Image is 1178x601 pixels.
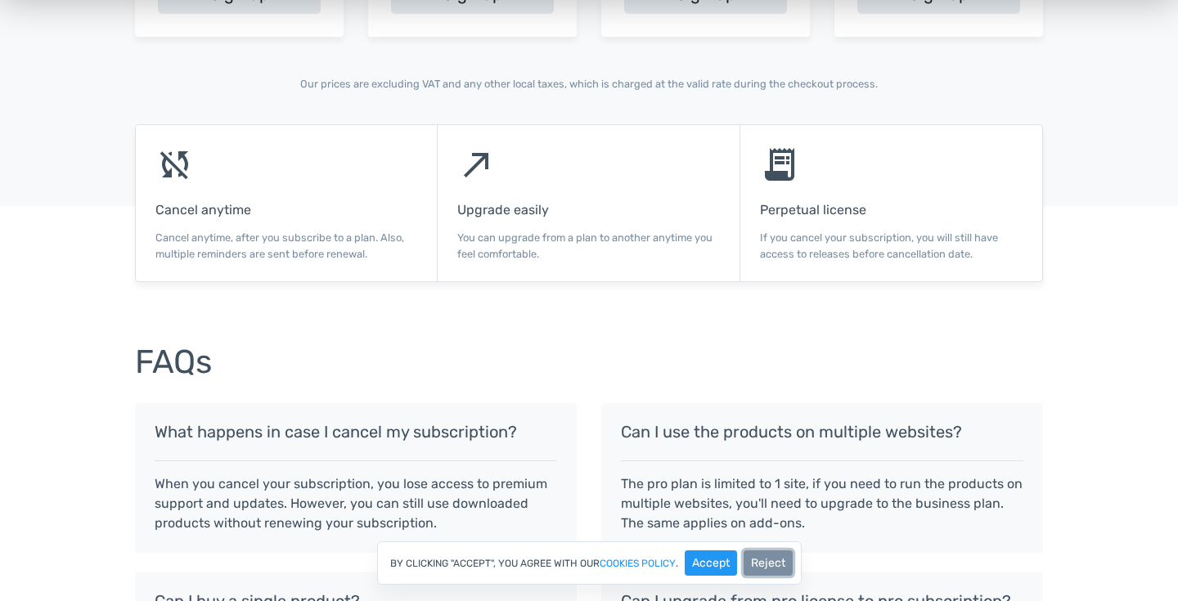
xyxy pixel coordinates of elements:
[155,230,417,261] p: Cancel anytime, after you subscribe to a plan. Also, multiple reminders are sent before renewal.
[760,145,799,184] span: receipt_long
[155,474,557,533] p: When you cancel your subscription, you lose access to premium support and updates. However, you c...
[621,474,1023,533] p: The pro plan is limited to 1 site, if you need to run the products on multiple websites, you'll n...
[377,541,802,585] div: By clicking "Accept", you agree with our .
[457,230,719,261] p: You can upgrade from a plan to another anytime you feel comfortable.
[155,145,195,184] span: sync_disabled
[760,230,1023,261] p: If you cancel your subscription, you will still have access to releases before cancellation date.
[135,344,1043,380] h1: FAQs
[155,423,557,441] h5: What happens in case I cancel my subscription?
[457,145,497,184] span: north_east
[621,423,1023,441] h5: Can I use the products on multiple websites?
[600,558,676,568] a: cookies policy
[457,203,719,218] h6: Upgrade easily
[135,76,1043,92] p: Our prices are excluding VAT and any other local taxes, which is charged at the valid rate during...
[744,550,793,576] button: Reject
[155,203,417,218] h6: Cancel anytime
[685,550,737,576] button: Accept
[760,203,1023,218] h6: Perpetual license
